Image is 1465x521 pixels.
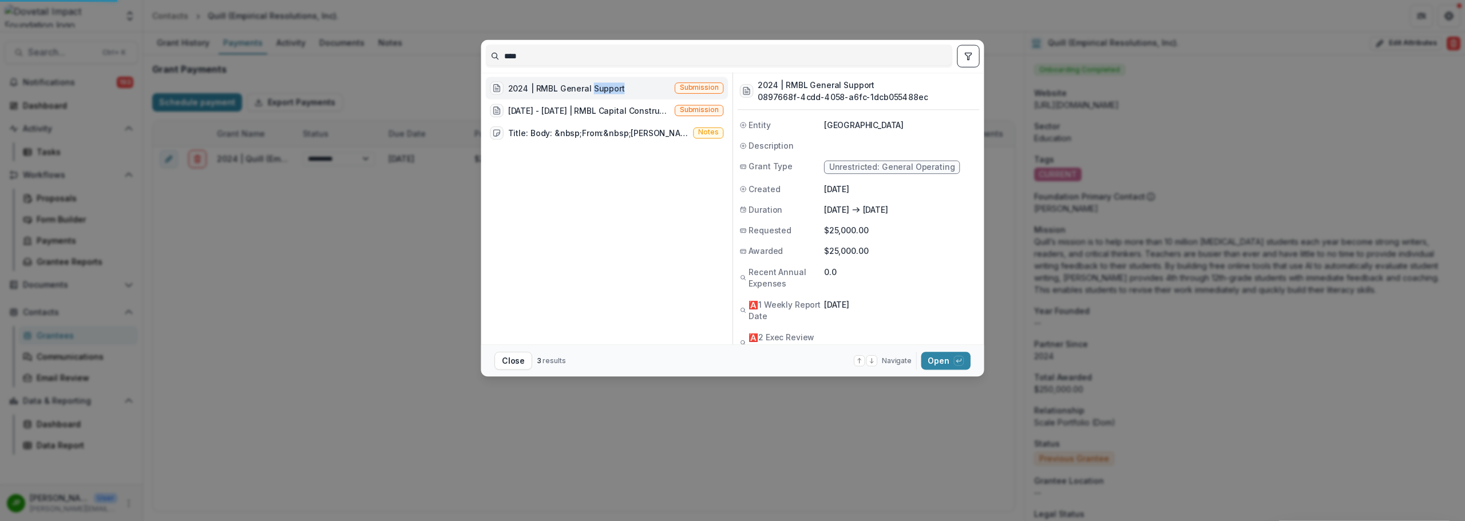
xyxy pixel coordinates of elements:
span: Created [749,183,780,195]
button: Close [494,352,532,369]
span: Entity [749,119,770,131]
div: Title: Body: &nbsp;From:&nbsp;[PERSON_NAME] &lt;[EMAIL_ADDRESS][DOMAIN_NAME]&gt;Sent:&nbsp;[DATE]... [508,127,689,139]
span: Notes [698,129,718,137]
span: Submission [680,106,719,114]
p: [DATE] [824,204,849,216]
h3: 2024 | RMBL General Support [758,79,928,91]
span: Navigate [882,356,912,366]
p: [GEOGRAPHIC_DATA] [824,119,977,131]
span: 🅰️2 Exec Review Date [749,331,823,355]
span: Description [749,140,793,152]
div: [DATE] - [DATE] | RMBL Capital Construction | Grant 2 of 2 (50% from Dovetail and 50% from [PERSO... [508,105,671,117]
span: Unrestricted: General Operating [829,162,955,172]
button: Open [921,352,971,369]
div: 2024 | RMBL General Support [508,82,625,94]
p: 0.0 [824,266,977,278]
p: $25,000.00 [824,224,977,236]
button: toggle filters [957,45,979,67]
h3: 0897668f-4cdd-4058-a6fc-1dcb055488ec [758,91,928,103]
span: 🅰️1 Weekly Report Date [749,299,823,322]
span: Submission [680,84,719,92]
p: [DATE] [863,204,888,216]
span: Requested [749,224,791,236]
span: Grant Type [749,161,793,173]
p: $25,000.00 [824,245,977,257]
span: results [543,356,565,365]
span: 3 [537,356,541,365]
p: [DATE] [824,299,977,311]
span: Recent Annual Expenses [749,266,823,289]
p: [DATE] [824,183,977,195]
span: Duration [749,204,782,216]
span: Awarded [749,245,783,257]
